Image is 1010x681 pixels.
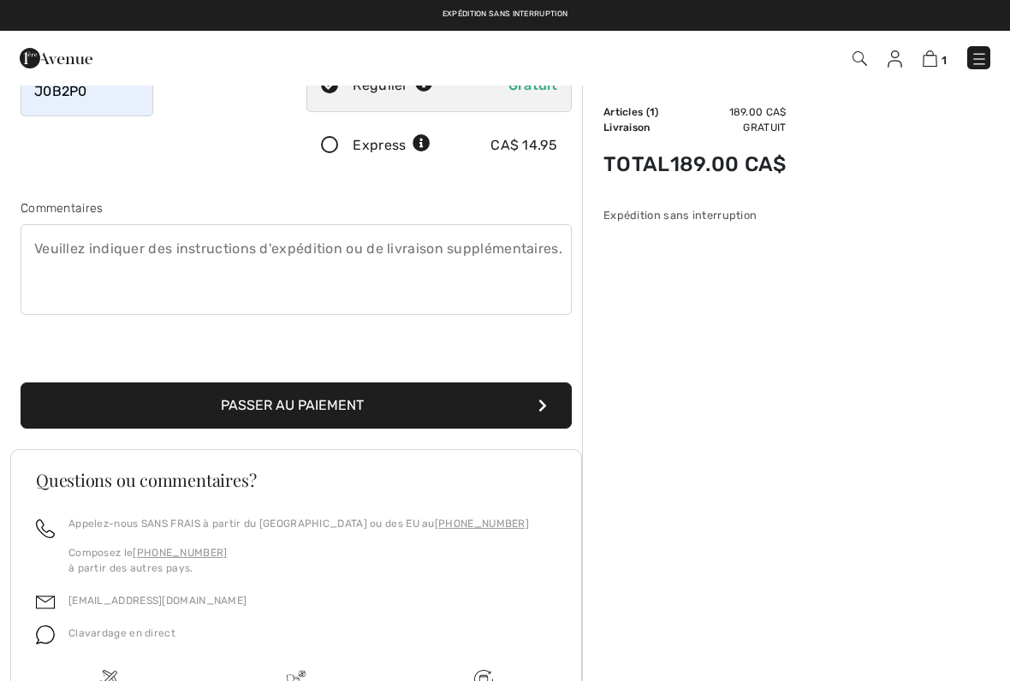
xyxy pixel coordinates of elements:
[36,519,55,538] img: call
[68,545,529,576] p: Composez le à partir des autres pays.
[923,48,947,68] a: 1
[68,595,247,607] a: [EMAIL_ADDRESS][DOMAIN_NAME]
[21,382,572,429] button: Passer au paiement
[853,51,867,66] img: Recherche
[670,135,787,193] td: 189.00 CA$
[353,135,431,156] div: Express
[133,547,227,559] a: [PHONE_NUMBER]
[603,135,670,193] td: Total
[490,135,557,156] div: CA$ 14.95
[353,75,433,96] div: Régulier
[20,49,92,65] a: 1ère Avenue
[888,50,902,68] img: Mes infos
[36,593,55,612] img: email
[36,625,55,644] img: chat
[68,516,529,531] p: Appelez-nous SANS FRAIS à partir du [GEOGRAPHIC_DATA] ou des EU au
[435,518,529,530] a: [PHONE_NUMBER]
[21,65,153,116] input: Code Postal
[971,50,988,68] img: Menu
[20,41,92,75] img: 1ère Avenue
[670,120,787,135] td: Gratuit
[603,120,670,135] td: Livraison
[68,627,175,639] span: Clavardage en direct
[21,199,572,217] div: Commentaires
[443,9,567,18] a: Expédition sans interruption
[603,104,670,120] td: Articles ( )
[942,54,947,67] span: 1
[670,104,787,120] td: 189.00 CA$
[923,50,937,67] img: Panier d'achat
[603,207,787,223] div: Expédition sans interruption
[650,106,655,118] span: 1
[36,471,556,489] h3: Questions ou commentaires?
